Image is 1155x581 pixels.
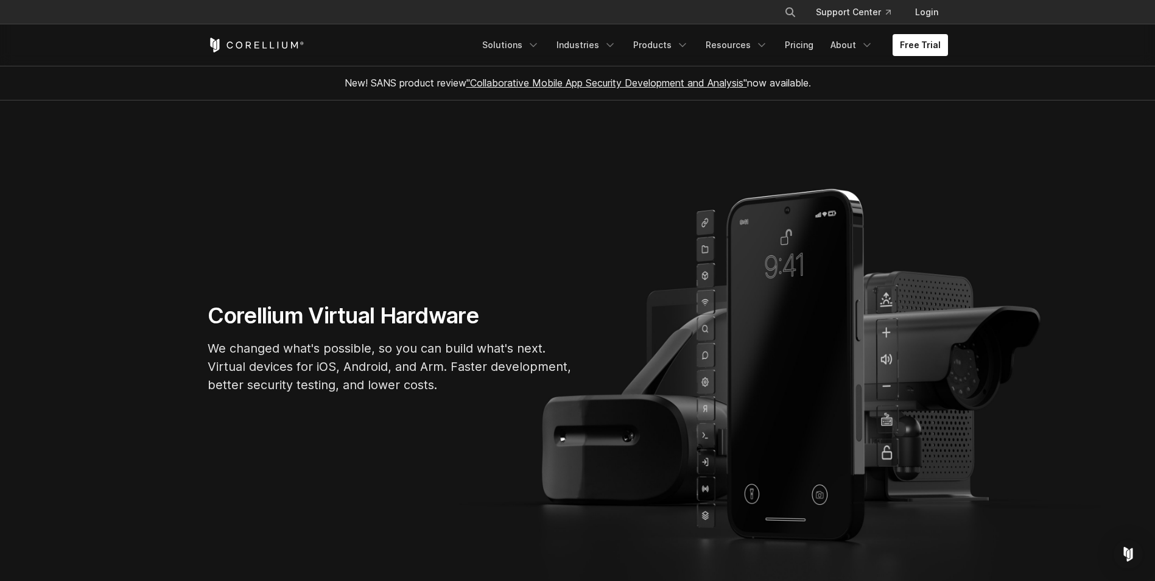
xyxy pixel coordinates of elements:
h1: Corellium Virtual Hardware [208,302,573,329]
a: Login [905,1,948,23]
p: We changed what's possible, so you can build what's next. Virtual devices for iOS, Android, and A... [208,339,573,394]
a: Resources [698,34,775,56]
a: "Collaborative Mobile App Security Development and Analysis" [466,77,747,89]
a: Free Trial [893,34,948,56]
div: Open Intercom Messenger [1114,540,1143,569]
a: Support Center [806,1,900,23]
a: Pricing [778,34,821,56]
a: Corellium Home [208,38,304,52]
button: Search [779,1,801,23]
div: Navigation Menu [475,34,948,56]
a: About [823,34,880,56]
a: Solutions [475,34,547,56]
a: Industries [549,34,623,56]
div: Navigation Menu [770,1,948,23]
a: Products [626,34,696,56]
span: New! SANS product review now available. [345,77,811,89]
